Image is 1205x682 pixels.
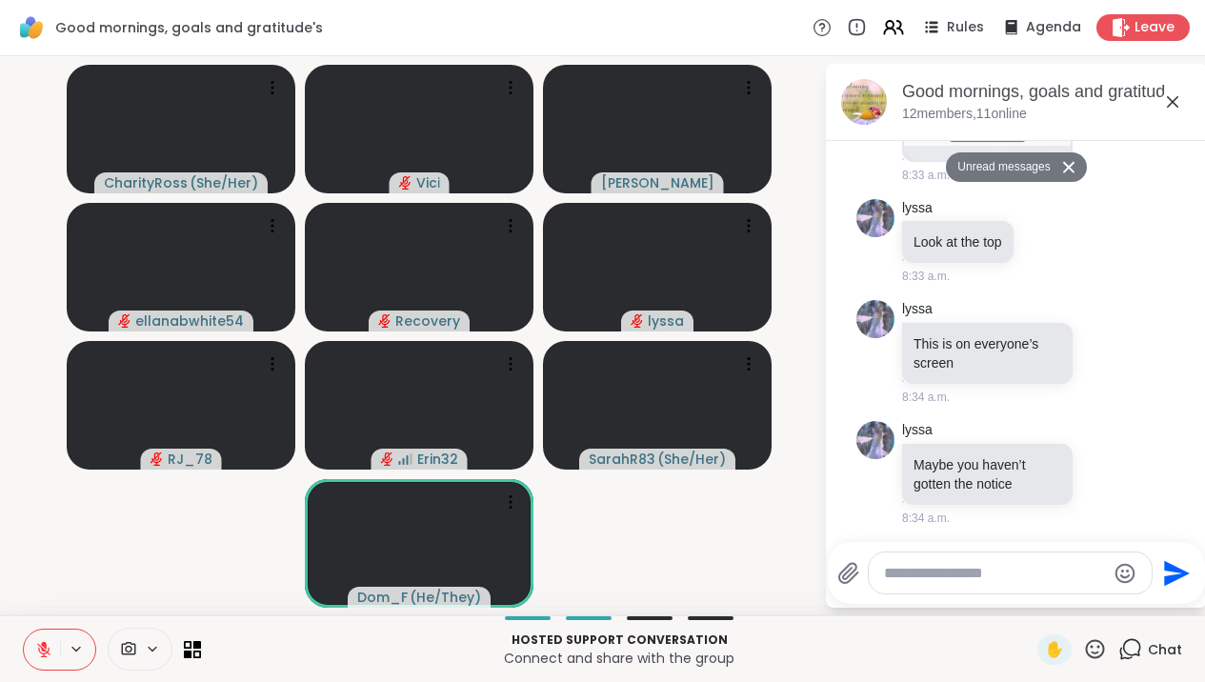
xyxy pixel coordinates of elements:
[55,18,323,37] span: Good mornings, goals and gratitude's
[410,588,481,607] span: ( He/They )
[856,300,894,338] img: https://sharewell-space-live.sfo3.digitaloceanspaces.com/user-generated/666f9ab0-b952-44c3-ad34-f...
[601,173,714,192] span: [PERSON_NAME]
[902,80,1192,104] div: Good mornings, goals and gratitude's, [DATE]
[1135,18,1175,37] span: Leave
[914,455,1061,493] p: Maybe you haven’t gotten the notice
[902,268,950,285] span: 8:33 a.m.
[118,314,131,328] span: audio-muted
[104,173,188,192] span: CharityRoss
[902,389,950,406] span: 8:34 a.m.
[1045,638,1064,661] span: ✋
[190,173,258,192] span: ( She/Her )
[589,450,655,469] span: SarahR83
[947,18,984,37] span: Rules
[631,314,644,328] span: audio-muted
[1114,562,1136,585] button: Emoji picker
[212,632,1026,649] p: Hosted support conversation
[151,452,164,466] span: audio-muted
[902,199,933,218] a: lyssa
[657,450,726,469] span: ( She/Her )
[381,452,394,466] span: audio-muted
[417,450,458,469] span: Erin32
[946,152,1055,183] button: Unread messages
[15,11,48,44] img: ShareWell Logomark
[902,105,1027,124] p: 12 members, 11 online
[902,421,933,440] a: lyssa
[856,199,894,237] img: https://sharewell-space-live.sfo3.digitaloceanspaces.com/user-generated/666f9ab0-b952-44c3-ad34-f...
[1153,552,1195,594] button: Send
[648,311,684,331] span: lyssa
[416,173,440,192] span: Vici
[902,167,950,184] span: 8:33 a.m.
[1148,640,1182,659] span: Chat
[168,450,212,469] span: RJ_78
[841,79,887,125] img: Good mornings, goals and gratitude's, Sep 11
[212,649,1026,668] p: Connect and share with the group
[902,510,950,527] span: 8:34 a.m.
[856,421,894,459] img: https://sharewell-space-live.sfo3.digitaloceanspaces.com/user-generated/666f9ab0-b952-44c3-ad34-f...
[357,588,408,607] span: Dom_F
[378,314,392,328] span: audio-muted
[135,311,244,331] span: ellanabwhite54
[884,564,1106,583] textarea: Type your message
[914,334,1061,372] p: This is on everyone’s screen
[914,232,1002,251] p: Look at the top
[902,300,933,319] a: lyssa
[395,311,460,331] span: Recovery
[399,176,412,190] span: audio-muted
[1026,18,1081,37] span: Agenda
